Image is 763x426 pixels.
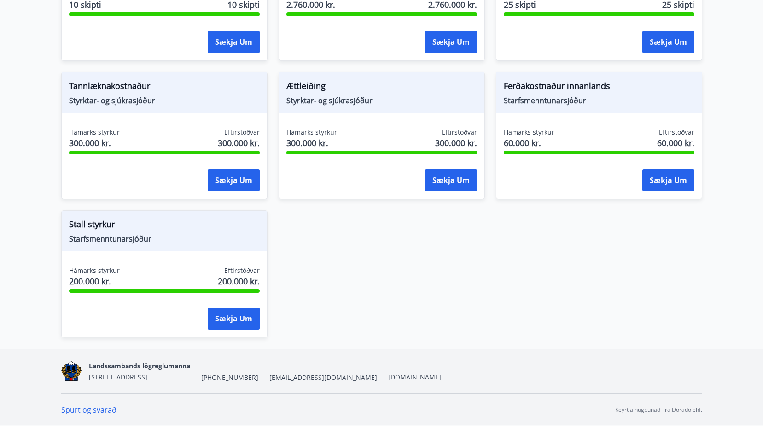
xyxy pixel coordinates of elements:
span: 300.000 kr. [218,137,260,149]
span: Starfsmenntunarsjóður [504,95,694,106]
span: Ferðakostnaður innanlands [504,80,694,95]
span: Hámarks styrkur [69,266,120,275]
span: 300.000 kr. [435,137,477,149]
button: Sækja um [425,31,477,53]
span: Starfsmenntunarsjóður [69,234,260,244]
span: Hámarks styrkur [504,128,554,137]
span: Hámarks styrkur [69,128,120,137]
span: 300.000 kr. [69,137,120,149]
span: [STREET_ADDRESS] [89,373,147,381]
span: Stall styrkur [69,218,260,234]
a: Spurt og svarað [61,405,116,415]
img: 1cqKbADZNYZ4wXUG0EC2JmCwhQh0Y6EN22Kw4FTY.png [61,361,82,381]
span: 60.000 kr. [657,137,694,149]
span: Tannlæknakostnaður [69,80,260,95]
p: Keyrt á hugbúnaði frá Dorado ehf. [615,406,702,414]
button: Sækja um [208,308,260,330]
span: Eftirstöðvar [659,128,694,137]
span: Eftirstöðvar [442,128,477,137]
button: Sækja um [208,31,260,53]
span: Landssambands lögreglumanna [89,361,190,370]
span: 200.000 kr. [69,275,120,287]
span: Eftirstöðvar [224,266,260,275]
span: Hámarks styrkur [286,128,337,137]
button: Sækja um [208,169,260,191]
span: Ættleiðing [286,80,477,95]
button: Sækja um [642,169,694,191]
span: Styrktar- og sjúkrasjóður [286,95,477,106]
button: Sækja um [425,169,477,191]
span: 300.000 kr. [286,137,337,149]
span: 200.000 kr. [218,275,260,287]
a: [DOMAIN_NAME] [388,373,441,381]
span: [EMAIL_ADDRESS][DOMAIN_NAME] [269,373,377,382]
span: 60.000 kr. [504,137,554,149]
span: [PHONE_NUMBER] [201,373,258,382]
button: Sækja um [642,31,694,53]
span: Styrktar- og sjúkrasjóður [69,95,260,106]
span: Eftirstöðvar [224,128,260,137]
